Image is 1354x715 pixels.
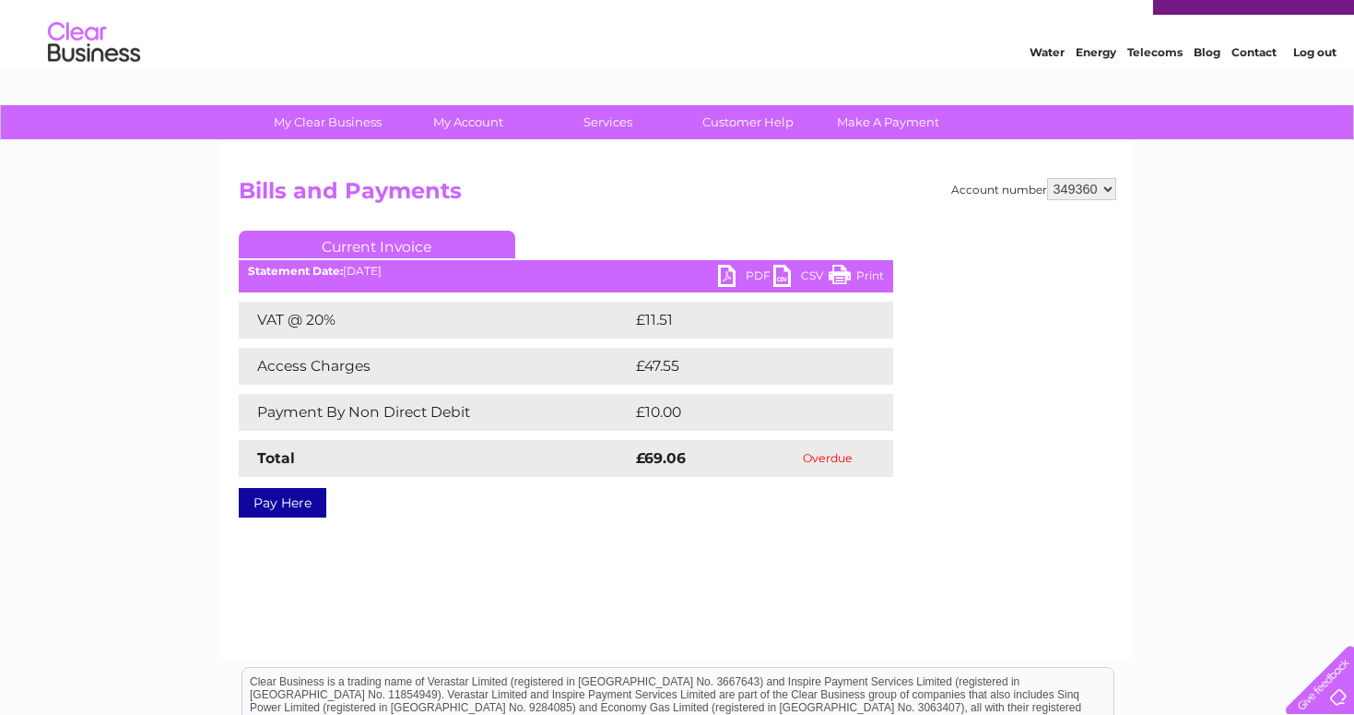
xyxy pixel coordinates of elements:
a: My Account [392,105,544,139]
a: PDF [718,265,773,292]
a: Services [532,105,684,139]
strong: Total [257,449,295,467]
div: Clear Business is a trading name of Verastar Limited (registered in [GEOGRAPHIC_DATA] No. 3667643... [242,10,1113,89]
a: Water [1030,78,1065,92]
a: CSV [773,265,829,292]
a: Blog [1194,78,1220,92]
a: Telecoms [1127,78,1183,92]
a: Print [829,265,884,292]
a: Contact [1231,78,1277,92]
b: Statement Date: [248,264,343,278]
td: VAT @ 20% [239,302,631,339]
div: [DATE] [239,265,893,278]
td: Payment By Non Direct Debit [239,394,631,431]
td: Access Charges [239,348,631,385]
a: Energy [1076,78,1116,92]
a: Current Invoice [239,231,515,258]
td: Overdue [762,440,893,477]
td: £11.51 [631,302,850,339]
h2: Bills and Payments [239,178,1116,213]
img: logo.png [47,48,141,104]
div: Account number [951,178,1116,200]
td: £10.00 [631,394,855,431]
a: Log out [1293,78,1336,92]
a: 0333 014 3131 [1007,9,1134,32]
a: Pay Here [239,488,326,518]
td: £47.55 [631,348,854,385]
a: My Clear Business [252,105,404,139]
a: Make A Payment [812,105,964,139]
a: Customer Help [672,105,824,139]
strong: £69.06 [636,449,686,467]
